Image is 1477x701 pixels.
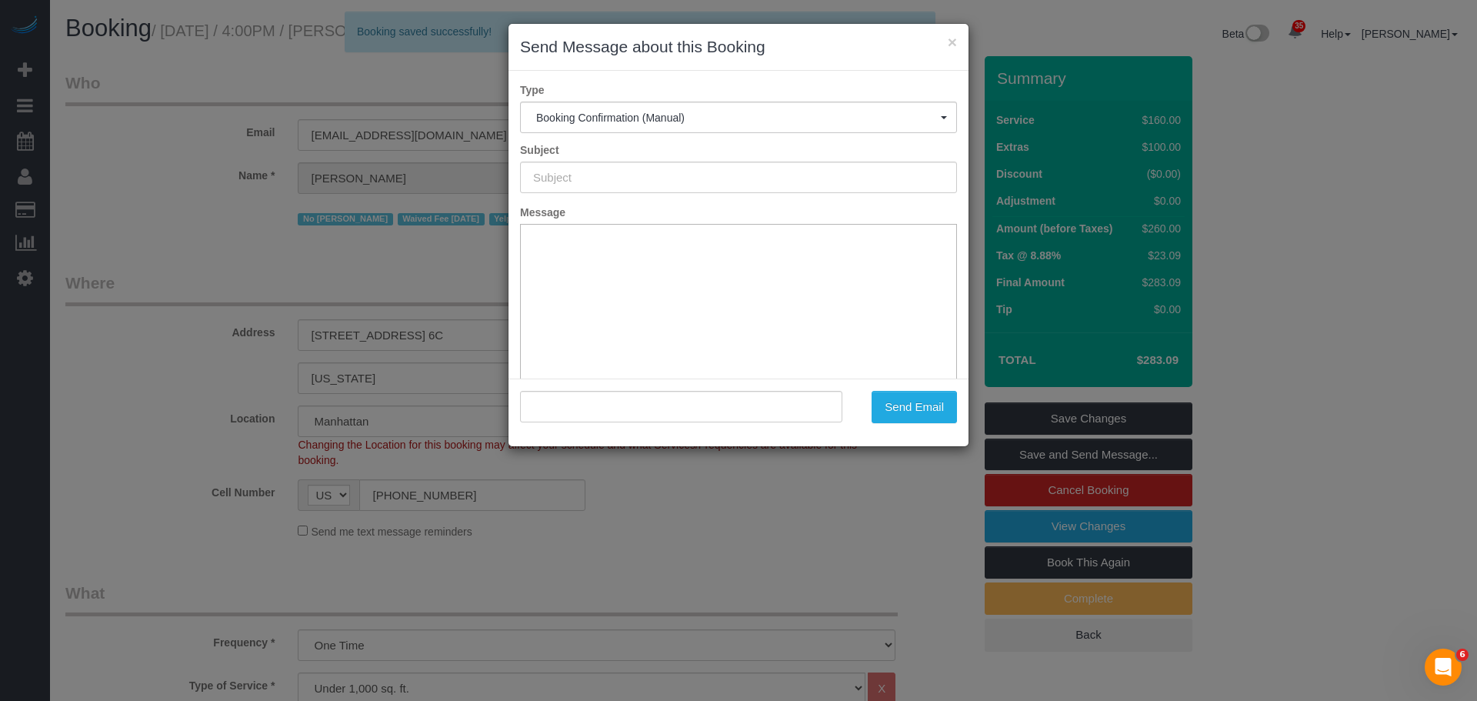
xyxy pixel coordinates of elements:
button: Send Email [872,391,957,423]
button: Booking Confirmation (Manual) [520,102,957,133]
label: Message [508,205,969,220]
span: Booking Confirmation (Manual) [536,112,941,124]
h3: Send Message about this Booking [520,35,957,58]
label: Subject [508,142,969,158]
button: × [948,34,957,50]
label: Type [508,82,969,98]
input: Subject [520,162,957,193]
iframe: Rich Text Editor, editor1 [521,225,956,465]
iframe: Intercom live chat [1425,649,1462,686]
span: 6 [1456,649,1469,661]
